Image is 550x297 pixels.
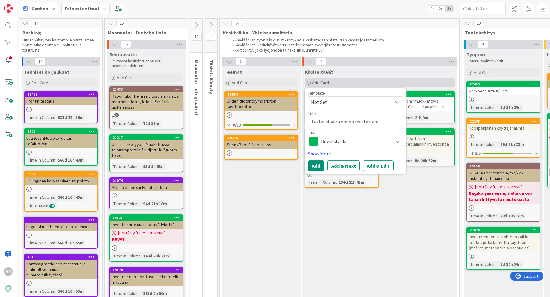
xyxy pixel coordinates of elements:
span: Keskiviikko - Yhteissuunnittelu [223,29,452,36]
div: 10776SpringBoot 3.1+ päivitys [225,135,297,149]
div: 7103 [25,129,97,134]
span: 3/5 [475,150,481,157]
span: : [412,157,413,164]
div: 93d 1h 53m [142,163,166,170]
div: 134d 21h 43m [337,179,366,186]
div: 6807 [25,171,97,177]
span: : [141,200,142,207]
span: Add Card... [232,80,251,85]
div: Time in Column [112,290,141,297]
div: 6068 [25,217,97,223]
img: avatar [4,284,13,293]
div: Roolipohjainen käyttäjähallinta [467,124,540,132]
span: Template [308,91,325,95]
span: Devaustaski [321,137,389,146]
div: 13158SPIKE: Raportoinnin e/m2/kk -laskenta yhtenäiseksi [467,163,540,182]
div: 12468 [27,92,97,96]
span: Add Card... [31,80,51,85]
div: Raporttikonffeihin rivitason määritys: mitä neliöitä käytetään €/m2/kk-laskennassa [110,92,183,111]
div: 22653 [382,92,454,97]
div: 8d 20h 32m [413,157,438,164]
p: Uusien kehitysten hautomo ja hautausmaa. Kortit jotka odottaa suunnittelua ja toteutusta. [22,38,95,53]
div: 4810 [25,254,97,260]
div: 6068 [27,218,97,222]
div: 21483 [113,87,183,92]
div: Investoinnille uusi status "Hylätty" [110,221,183,229]
div: AR [4,267,13,276]
span: [DATE] By [PERSON_NAME]... [475,184,525,190]
div: Korkoennuste 8/2025 [467,87,540,95]
a: 21483Raporttikonffeihin rivitason määritys: mitä neliöitä käytetään €/m2/kk-laskennassaTime in Co... [109,86,183,129]
div: 531d 22h 35m [56,114,85,121]
b: Bugikorjaus ensin, siellä on osa tähän liittyvistä muutoksista [469,190,538,202]
div: 21217 [113,135,183,140]
span: : [141,290,142,297]
span: : [141,163,142,170]
a: 6807CGEnginen korvaaminen tai poistoTime in Column:566d 16h 43mTietoturva: [24,171,98,212]
span: Käsiteltävät [305,69,333,75]
span: [DATE] By [PERSON_NAME]... [118,230,168,236]
div: Frontin testaus [25,97,97,105]
div: 12468Frontin testaus [25,92,97,105]
span: Seuraavaksi [109,51,137,57]
div: 19121 [113,216,183,220]
b: Taloustuotteet [64,6,100,12]
p: Seuraavat kehitykset priorisoitu tärkeysjärjestykseen. [111,59,182,69]
span: 4 [316,58,326,65]
div: 15614Uuden tuotantoympäristön käyttöönotto [225,92,297,111]
div: 72d 39m [142,120,161,127]
span: 1 [115,113,119,117]
span: Maanantai - Integraatiot [194,60,200,115]
span: : [55,288,56,295]
div: CGEnginen korvaaminen tai poisto [25,177,97,185]
div: 19121Investoinnille uusi status "Hylätty" [110,215,183,229]
label: Title [308,111,316,116]
a: 19121Investoinnille uusi status "Hylätty"[DATE] By [PERSON_NAME]...KUVATTime in Column:148d 20h 21m [109,214,183,262]
div: 21074Alkusaldojen siirtymät - jatkoa [110,178,183,191]
div: 22428 [470,228,540,232]
a: 21074Alkusaldojen siirtymät - jatkoaTime in Column:94d 21h 18m [109,177,183,209]
div: 21074 [110,178,183,183]
div: 21074 [113,178,183,183]
span: Support [13,1,28,8]
textarea: Testaushaara ennen masteroint [308,116,403,127]
li: Kortit siirtyy joko työjonoon tai takaisin suunnitteluun [229,48,453,53]
div: 566d 16h 55m [56,240,85,246]
div: Kantamigraatioiden resettaus ja mahdollisesti uusi numerointikäytäntö [25,260,97,279]
a: 22428Investment API:in kohteen kaikki kentät, jotka konffittu käyttöön (määrät, materiaalit ja os... [466,227,540,270]
div: 22473 [382,129,454,135]
span: 1x [428,6,437,12]
span: : [141,252,142,259]
div: 15614 [228,92,297,96]
div: 12468 [25,92,97,97]
div: 22653 [384,92,454,96]
span: : [55,240,56,246]
span: 2x [437,6,445,12]
div: Espoon custom "muokkattava talousraportti" kaikille asiakkaille [382,97,454,111]
div: Investointien luonti usealle kohteelle massana [110,273,183,286]
a: 22653Espoon custom "muokkattava talousraportti" kaikille asiakkailleTime in Column:21h 9m [381,91,455,123]
p: Toteutusvalmiit kortit. [468,59,539,64]
div: Alkusaldojen siirtymät - jatkoa [110,183,183,191]
div: 4810 [27,255,97,259]
div: 21483Raporttikonffeihin rivitason määritys: mitä neliöitä käytetään €/m2/kk-laskennassa [110,87,183,111]
div: LoanCashFlowDto-luokan refaktorointi [25,134,97,148]
div: 19120 [110,267,183,273]
div: Time in Column [469,141,498,148]
div: Time in Column [26,157,55,163]
div: 29d 21h 33m [499,141,525,148]
div: 7103LoanCashFlowDto-luokan refaktorointi [25,129,97,148]
div: 21217 [110,135,183,140]
span: 3x [445,6,453,12]
div: Time in Column [112,252,141,259]
div: 8d 20h 36m [499,261,523,268]
span: : [55,114,56,121]
a: 21217Uusi saraketyyppi Muokattavaan talousraporttiin "Budjetti: kk" (NAL:n toive)Time in Column:9... [109,134,183,172]
b: KUVAT [112,236,181,242]
div: Investment API:in kohteen kaikki kentät, jotka konffittu käyttöön (määrät, materiaalit ja osapuolet) [467,233,540,252]
span: 4 [477,41,488,48]
a: 10776SpringBoot 3.1+ päivitys [224,135,298,160]
div: Time in Column [26,194,55,201]
div: 566d 16h 43m [56,157,85,163]
span: 15 [120,41,131,48]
